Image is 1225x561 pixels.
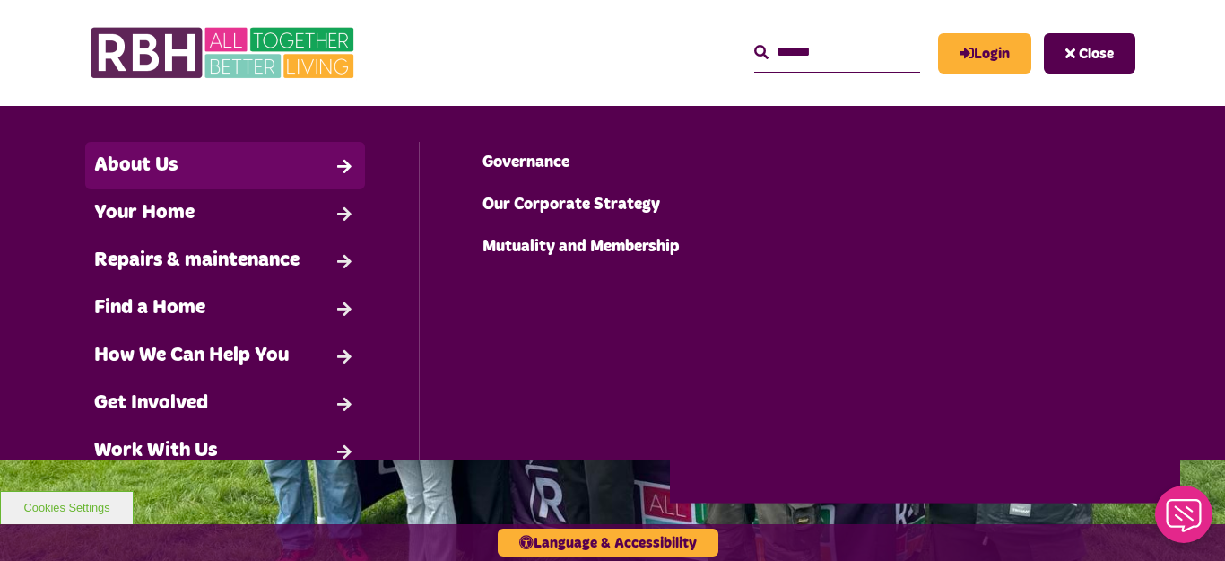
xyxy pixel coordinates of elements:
[85,237,365,285] a: Repairs & maintenance
[1079,47,1114,61] span: Close
[85,332,365,380] a: How We Can Help You
[1144,480,1225,561] iframe: Netcall Web Assistant for live chat
[85,142,365,189] a: About Us
[938,33,1031,74] a: MyRBH
[498,529,718,557] button: Language & Accessibility
[85,380,365,427] a: Get Involved
[1044,33,1135,74] button: Navigation
[473,142,752,184] a: Governance
[85,427,365,475] a: Work With Us
[473,184,752,226] a: Our Corporate Strategy
[754,33,920,72] input: Search
[85,285,365,332] a: Find a Home
[90,18,359,88] img: RBH
[85,189,365,237] a: Your Home
[473,226,752,268] a: Mutuality and Membership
